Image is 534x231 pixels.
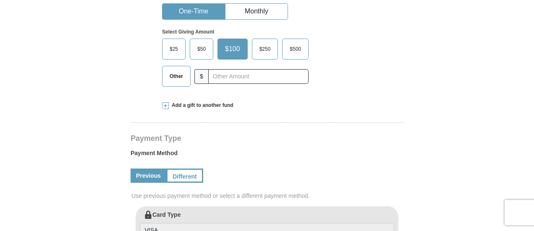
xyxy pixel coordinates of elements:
[208,69,309,84] input: Other Amount
[221,43,244,55] span: $100
[194,69,209,84] span: $
[131,135,403,142] h4: Payment Type
[285,43,305,55] span: $500
[162,29,214,35] strong: Select Giving Amount
[225,4,288,19] button: Monthly
[162,4,225,19] button: One-Time
[131,192,404,200] span: Use previous payment method or select a different payment method.
[131,149,403,161] label: Payment Method
[165,43,182,55] span: $25
[165,70,187,83] span: Other
[131,169,166,183] a: Previous
[255,43,275,55] span: $250
[169,102,233,109] span: Add a gift to another fund
[193,43,210,55] span: $50
[166,169,203,183] a: Different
